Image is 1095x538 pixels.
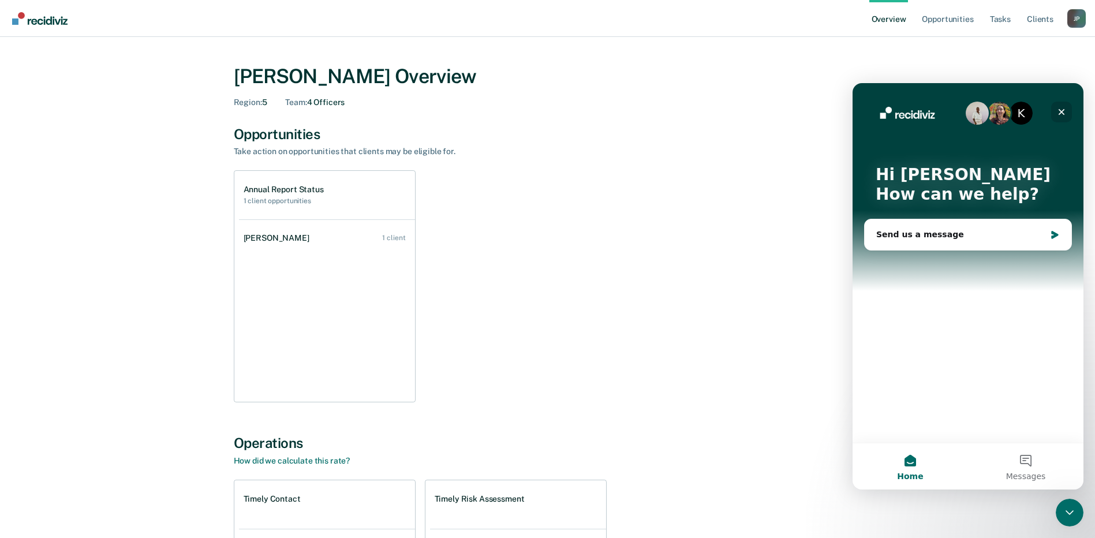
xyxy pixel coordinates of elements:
[244,494,301,504] h1: Timely Contact
[234,126,862,143] div: Opportunities
[1067,9,1086,28] div: J P
[234,147,638,156] div: Take action on opportunities that clients may be eligible for.
[1056,499,1083,526] iframe: Intercom live chat
[12,12,68,25] img: Recidiviz
[1067,9,1086,28] button: Profile dropdown button
[234,435,862,451] div: Operations
[234,98,267,107] div: 5
[285,98,307,107] span: Team :
[244,197,324,205] h2: 1 client opportunities
[244,185,324,195] h1: Annual Report Status
[853,83,1083,490] iframe: Intercom live chat
[382,234,405,242] div: 1 client
[234,456,350,465] a: How did we calculate this rate?
[234,98,262,107] span: Region :
[435,494,525,504] h1: Timely Risk Assessment
[239,222,415,255] a: [PERSON_NAME] 1 client
[234,65,862,88] div: [PERSON_NAME] Overview
[244,233,314,243] div: [PERSON_NAME]
[285,98,345,107] div: 4 Officers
